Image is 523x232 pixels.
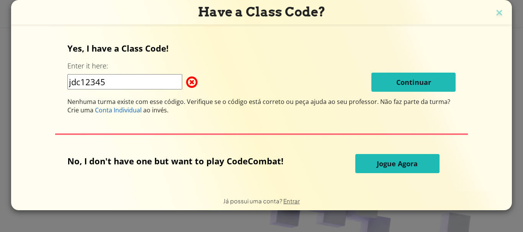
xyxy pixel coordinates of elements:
[95,106,142,114] span: Conta Individual
[67,97,380,106] span: Nenhuma turma existe com esse código. Verifique se o código está correto ou peça ajuda ao seu pro...
[355,154,440,173] button: Jogue Agora
[198,4,325,19] span: Have a Class Code?
[67,61,108,71] label: Enter it here:
[67,97,450,114] span: Não faz parte da turma? Crie uma
[283,197,300,204] a: Entrar
[142,106,168,114] span: ao invés.
[371,73,456,92] button: Continuar
[67,42,456,54] p: Yes, I have a Class Code!
[396,78,431,87] span: Continuar
[67,155,301,167] p: No, I don't have one but want to play CodeCombat!
[494,8,504,19] img: close icon
[223,197,283,204] span: Já possui uma conta?
[377,159,418,168] span: Jogue Agora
